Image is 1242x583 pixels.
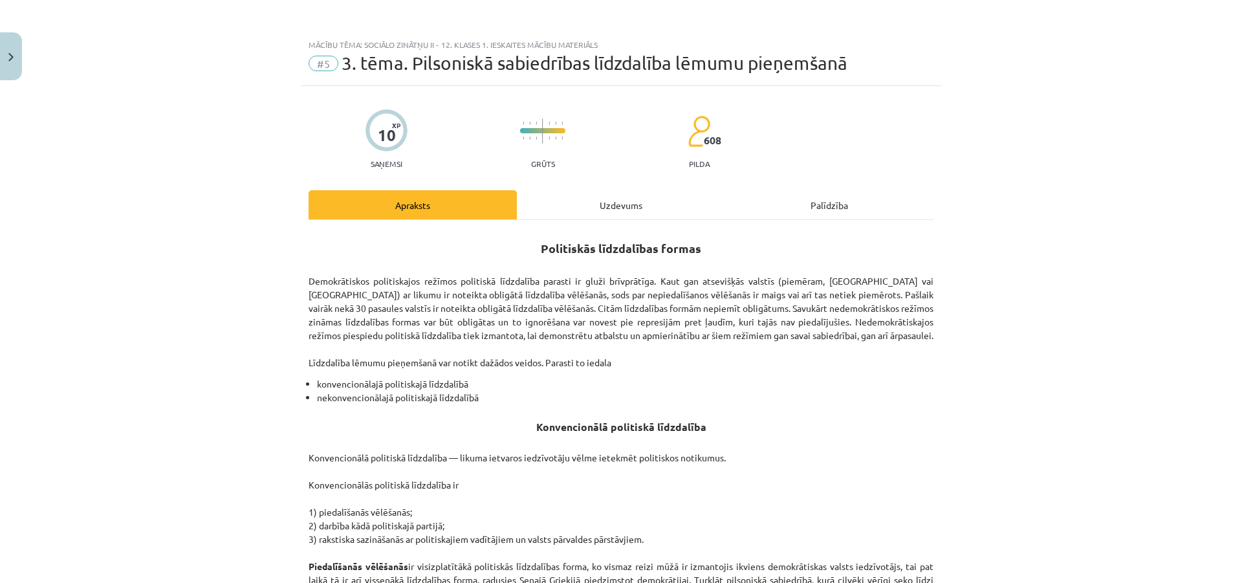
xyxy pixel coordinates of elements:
[536,137,537,140] img: icon-short-line-57e1e144782c952c97e751825c79c345078a6d821885a25fce030b3d8c18986b.svg
[309,560,408,572] strong: Piedalīšanās vēlēšanās
[689,159,710,168] p: pilda
[309,190,517,219] div: Apraksts
[342,52,847,74] span: 3. tēma. Pilsoniskā sabiedrības līdzdalība lēmumu pieņemšanā
[309,274,933,369] p: Demokrātiskos politiskajos režīmos politiskā līdzdalība parasti ir gluži brīvprātīga. Kaut gan at...
[536,420,706,434] strong: Konvencionālā politiskā līdzdalība
[365,159,408,168] p: Saņemsi
[555,122,556,125] img: icon-short-line-57e1e144782c952c97e751825c79c345078a6d821885a25fce030b3d8c18986b.svg
[529,122,530,125] img: icon-short-line-57e1e144782c952c97e751825c79c345078a6d821885a25fce030b3d8c18986b.svg
[378,126,396,144] div: 10
[536,122,537,125] img: icon-short-line-57e1e144782c952c97e751825c79c345078a6d821885a25fce030b3d8c18986b.svg
[688,115,710,148] img: students-c634bb4e5e11cddfef0936a35e636f08e4e9abd3cc4e673bd6f9a4125e45ecb1.svg
[317,377,933,391] li: konvencionālajā politiskajā līdzdalībā
[561,137,563,140] img: icon-short-line-57e1e144782c952c97e751825c79c345078a6d821885a25fce030b3d8c18986b.svg
[8,53,14,61] img: icon-close-lesson-0947bae3869378f0d4975bcd49f059093ad1ed9edebbc8119c70593378902aed.svg
[561,122,563,125] img: icon-short-line-57e1e144782c952c97e751825c79c345078a6d821885a25fce030b3d8c18986b.svg
[549,122,550,125] img: icon-short-line-57e1e144782c952c97e751825c79c345078a6d821885a25fce030b3d8c18986b.svg
[549,137,550,140] img: icon-short-line-57e1e144782c952c97e751825c79c345078a6d821885a25fce030b3d8c18986b.svg
[517,190,725,219] div: Uzdevums
[317,391,933,404] li: nekonvencionālajā politiskajā līdzdalībā
[704,135,721,146] span: 608
[309,56,338,71] span: #5
[541,241,701,256] strong: Politiskās līdzdalības formas
[529,137,530,140] img: icon-short-line-57e1e144782c952c97e751825c79c345078a6d821885a25fce030b3d8c18986b.svg
[531,159,555,168] p: Grūts
[542,118,543,144] img: icon-long-line-d9ea69661e0d244f92f715978eff75569469978d946b2353a9bb055b3ed8787d.svg
[309,40,933,49] div: Mācību tēma: Sociālo zinātņu ii - 12. klases 1. ieskaites mācību materiāls
[392,122,400,129] span: XP
[523,137,524,140] img: icon-short-line-57e1e144782c952c97e751825c79c345078a6d821885a25fce030b3d8c18986b.svg
[725,190,933,219] div: Palīdzība
[555,137,556,140] img: icon-short-line-57e1e144782c952c97e751825c79c345078a6d821885a25fce030b3d8c18986b.svg
[523,122,524,125] img: icon-short-line-57e1e144782c952c97e751825c79c345078a6d821885a25fce030b3d8c18986b.svg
